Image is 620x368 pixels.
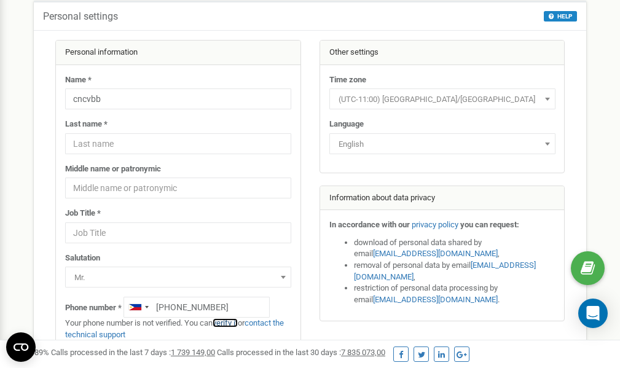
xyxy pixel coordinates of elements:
[65,253,100,264] label: Salutation
[56,41,300,65] div: Personal information
[334,136,551,153] span: English
[65,133,291,154] input: Last name
[329,133,555,154] span: English
[124,297,270,318] input: +1-800-555-55-55
[320,41,565,65] div: Other settings
[354,260,536,281] a: [EMAIL_ADDRESS][DOMAIN_NAME]
[329,88,555,109] span: (UTC-11:00) Pacific/Midway
[124,297,152,317] div: Telephone country code
[65,318,291,340] p: Your phone number is not verified. You can or
[65,119,108,130] label: Last name *
[320,186,565,211] div: Information about data privacy
[578,299,608,328] div: Open Intercom Messenger
[65,88,291,109] input: Name
[171,348,215,357] u: 1 739 149,00
[65,163,161,175] label: Middle name or patronymic
[65,74,92,86] label: Name *
[6,332,36,362] button: Open CMP widget
[65,178,291,198] input: Middle name or patronymic
[69,269,287,286] span: Mr.
[65,222,291,243] input: Job Title
[51,348,215,357] span: Calls processed in the last 7 days :
[217,348,385,357] span: Calls processed in the last 30 days :
[65,318,284,339] a: contact the technical support
[354,237,555,260] li: download of personal data shared by email ,
[43,11,118,22] h5: Personal settings
[329,74,366,86] label: Time zone
[460,220,519,229] strong: you can request:
[329,220,410,229] strong: In accordance with our
[65,302,122,314] label: Phone number *
[334,91,551,108] span: (UTC-11:00) Pacific/Midway
[354,283,555,305] li: restriction of personal data processing by email .
[65,267,291,288] span: Mr.
[65,208,101,219] label: Job Title *
[341,348,385,357] u: 7 835 073,00
[544,11,577,22] button: HELP
[412,220,458,229] a: privacy policy
[329,119,364,130] label: Language
[354,260,555,283] li: removal of personal data by email ,
[373,249,498,258] a: [EMAIL_ADDRESS][DOMAIN_NAME]
[213,318,238,327] a: verify it
[373,295,498,304] a: [EMAIL_ADDRESS][DOMAIN_NAME]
